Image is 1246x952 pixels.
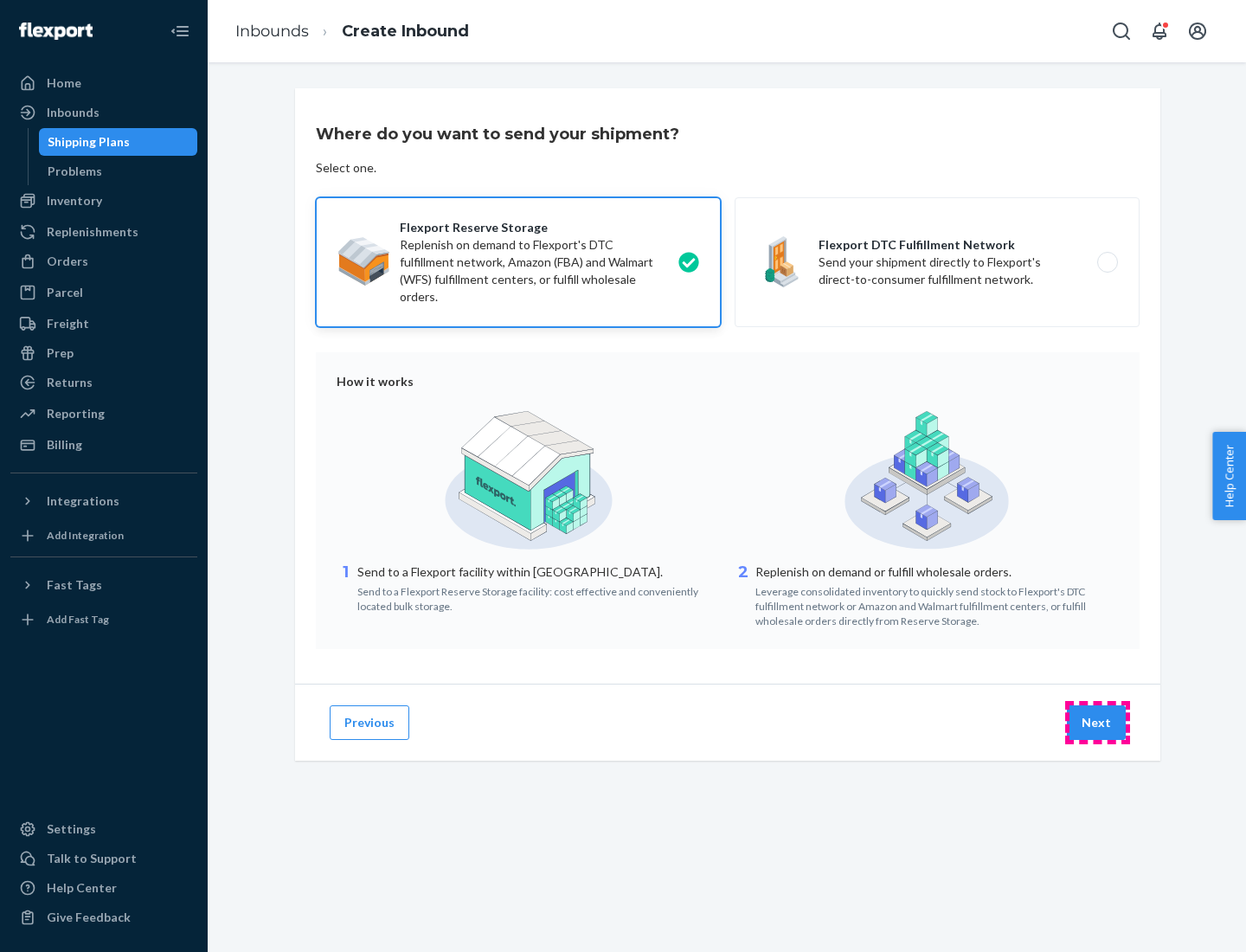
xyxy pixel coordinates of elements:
div: Add Integration [47,528,124,543]
a: Add Integration [10,522,197,550]
p: Send to a Flexport facility within [GEOGRAPHIC_DATA]. [357,563,721,581]
a: Home [10,69,197,97]
a: Orders [10,248,197,275]
button: Open notifications [1142,14,1177,48]
div: Settings [47,820,96,838]
div: Shipping Plans [48,133,130,151]
div: Inbounds [47,104,100,121]
button: Integrations [10,487,197,515]
a: Inbounds [10,99,197,126]
button: Previous [330,705,409,740]
div: Inventory [47,192,102,209]
a: Create Inbound [342,22,469,41]
button: Give Feedback [10,904,197,931]
div: Prep [47,344,74,362]
button: Open account menu [1180,14,1215,48]
button: Fast Tags [10,571,197,599]
div: Freight [47,315,89,332]
button: Open Search Box [1104,14,1139,48]
h3: Where do you want to send your shipment? [316,123,679,145]
div: How it works [337,373,1119,390]
div: Returns [47,374,93,391]
a: Returns [10,369,197,396]
a: Billing [10,431,197,459]
a: Shipping Plans [39,128,198,156]
a: Problems [39,158,198,185]
img: Flexport logo [19,23,93,40]
a: Inventory [10,187,197,215]
div: Home [47,74,81,92]
a: Parcel [10,279,197,306]
div: Parcel [47,284,83,301]
button: Close Navigation [163,14,197,48]
div: Problems [48,163,102,180]
div: Reporting [47,405,105,422]
a: Reporting [10,400,197,428]
a: Settings [10,815,197,843]
div: Add Fast Tag [47,612,109,627]
a: Prep [10,339,197,367]
a: Add Fast Tag [10,606,197,634]
div: 2 [735,562,752,628]
a: Talk to Support [10,845,197,872]
div: Integrations [47,492,119,510]
button: Next [1067,705,1126,740]
div: Leverage consolidated inventory to quickly send stock to Flexport's DTC fulfillment network or Am... [755,581,1119,628]
div: Fast Tags [47,576,102,594]
p: Replenish on demand or fulfill wholesale orders. [755,563,1119,581]
a: Replenishments [10,218,197,246]
div: 1 [337,562,354,614]
a: Help Center [10,874,197,902]
div: Billing [47,436,82,453]
div: Replenishments [47,223,138,241]
div: Give Feedback [47,909,131,926]
div: Send to a Flexport Reserve Storage facility: cost effective and conveniently located bulk storage. [357,581,721,614]
a: Freight [10,310,197,338]
a: Inbounds [235,22,309,41]
button: Help Center [1212,432,1246,520]
ol: breadcrumbs [222,6,483,57]
div: Select one. [316,159,376,177]
div: Help Center [47,879,117,897]
div: Talk to Support [47,850,137,867]
div: Orders [47,253,88,270]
